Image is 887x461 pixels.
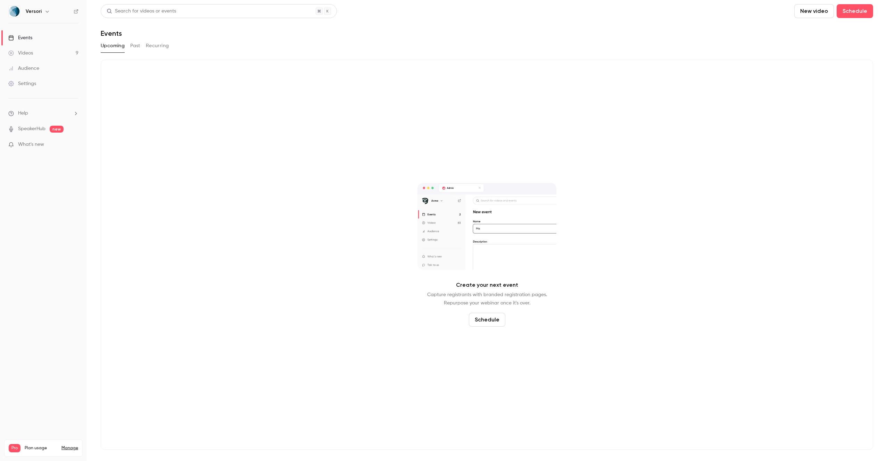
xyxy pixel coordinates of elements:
a: Manage [61,445,78,451]
li: help-dropdown-opener [8,110,78,117]
button: Upcoming [101,40,125,51]
span: Plan usage [25,445,57,451]
img: Versori [9,6,20,17]
button: Schedule [469,313,505,327]
button: New video [794,4,834,18]
h6: Versori [26,8,42,15]
span: Pro [9,444,20,452]
button: Schedule [837,4,873,18]
div: Videos [8,50,33,57]
h1: Events [101,29,122,37]
div: Audience [8,65,39,72]
span: Help [18,110,28,117]
button: Past [130,40,140,51]
button: Recurring [146,40,169,51]
p: Capture registrants with branded registration pages. Repurpose your webinar once it's over. [427,291,547,307]
div: Settings [8,80,36,87]
span: new [50,126,64,133]
p: Create your next event [456,281,518,289]
span: What's new [18,141,44,148]
div: Events [8,34,32,41]
iframe: Noticeable Trigger [70,142,78,148]
div: Search for videos or events [107,8,176,15]
a: SpeakerHub [18,125,45,133]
